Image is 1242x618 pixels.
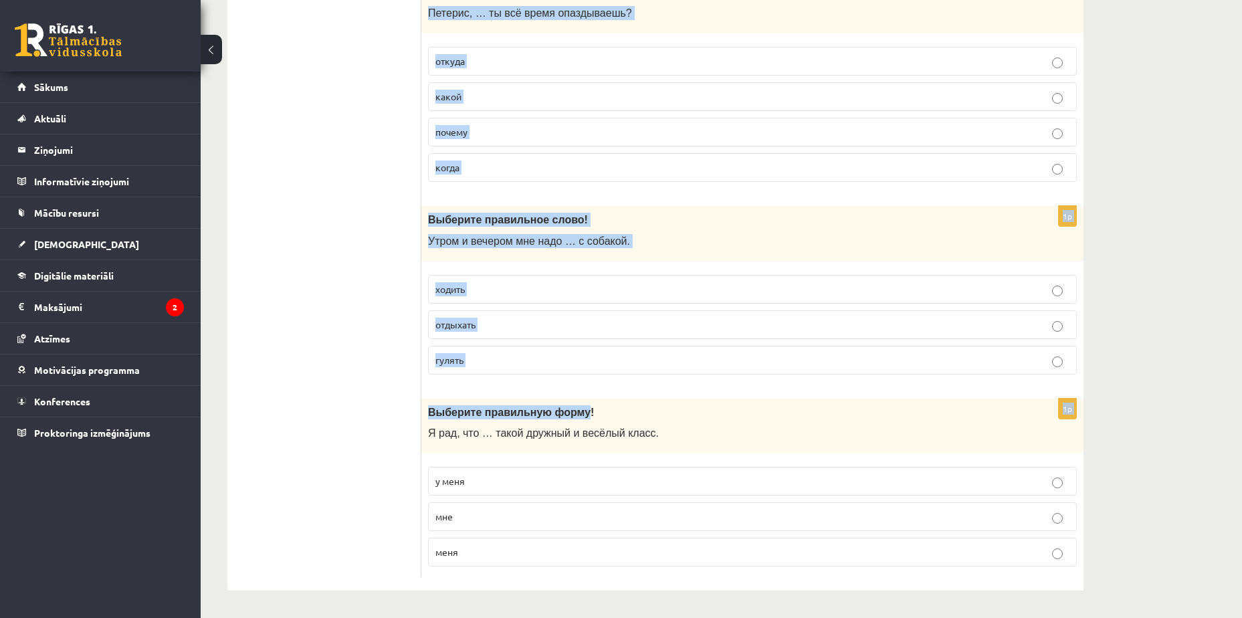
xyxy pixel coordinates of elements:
span: Proktoringa izmēģinājums [34,427,150,439]
span: Выберите правильную форму! [428,407,594,418]
span: Выберите правильное слово! [428,214,588,225]
legend: Informatīvie ziņojumi [34,166,184,197]
input: откуда [1052,58,1063,68]
span: Digitālie materiāli [34,270,114,282]
span: у меня [435,475,465,487]
span: почему [435,126,468,138]
span: Я рад, что … такой дружный и весёлый класс. [428,427,659,439]
span: когда [435,161,459,173]
span: Утром и вечером мне надо … с собакой. [428,235,630,247]
span: Konferences [34,395,90,407]
span: Aktuāli [34,112,66,124]
a: Mācību resursi [17,197,184,228]
span: Петерис, … ты всё время опаздываешь? [428,7,632,19]
a: Ziņojumi [17,134,184,165]
input: ходить [1052,286,1063,296]
a: Informatīvie ziņojumi [17,166,184,197]
a: Digitālie materiāli [17,260,184,291]
span: [DEMOGRAPHIC_DATA] [34,238,139,250]
a: Aktuāli [17,103,184,134]
span: мне [435,510,453,522]
span: какой [435,90,461,102]
a: Maksājumi2 [17,292,184,322]
p: 1p [1058,398,1077,419]
span: Atzīmes [34,332,70,344]
legend: Maksājumi [34,292,184,322]
span: меня [435,546,458,558]
input: гулять [1052,356,1063,367]
a: Konferences [17,386,184,417]
input: у меня [1052,478,1063,488]
i: 2 [166,298,184,316]
input: отдыхать [1052,321,1063,332]
p: 1p [1058,205,1077,227]
span: Mācību resursi [34,207,99,219]
legend: Ziņojumi [34,134,184,165]
input: меня [1052,548,1063,559]
a: Atzīmes [17,323,184,354]
span: гулять [435,354,463,366]
a: Sākums [17,72,184,102]
span: Motivācijas programma [34,364,140,376]
input: почему [1052,128,1063,139]
a: [DEMOGRAPHIC_DATA] [17,229,184,260]
a: Rīgas 1. Tālmācības vidusskola [15,23,122,57]
input: какой [1052,93,1063,104]
span: отдыхать [435,318,476,330]
a: Proktoringa izmēģinājums [17,417,184,448]
span: ходить [435,283,465,295]
input: мне [1052,513,1063,524]
input: когда [1052,164,1063,175]
a: Motivācijas programma [17,354,184,385]
span: откуда [435,55,465,67]
span: Sākums [34,81,68,93]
